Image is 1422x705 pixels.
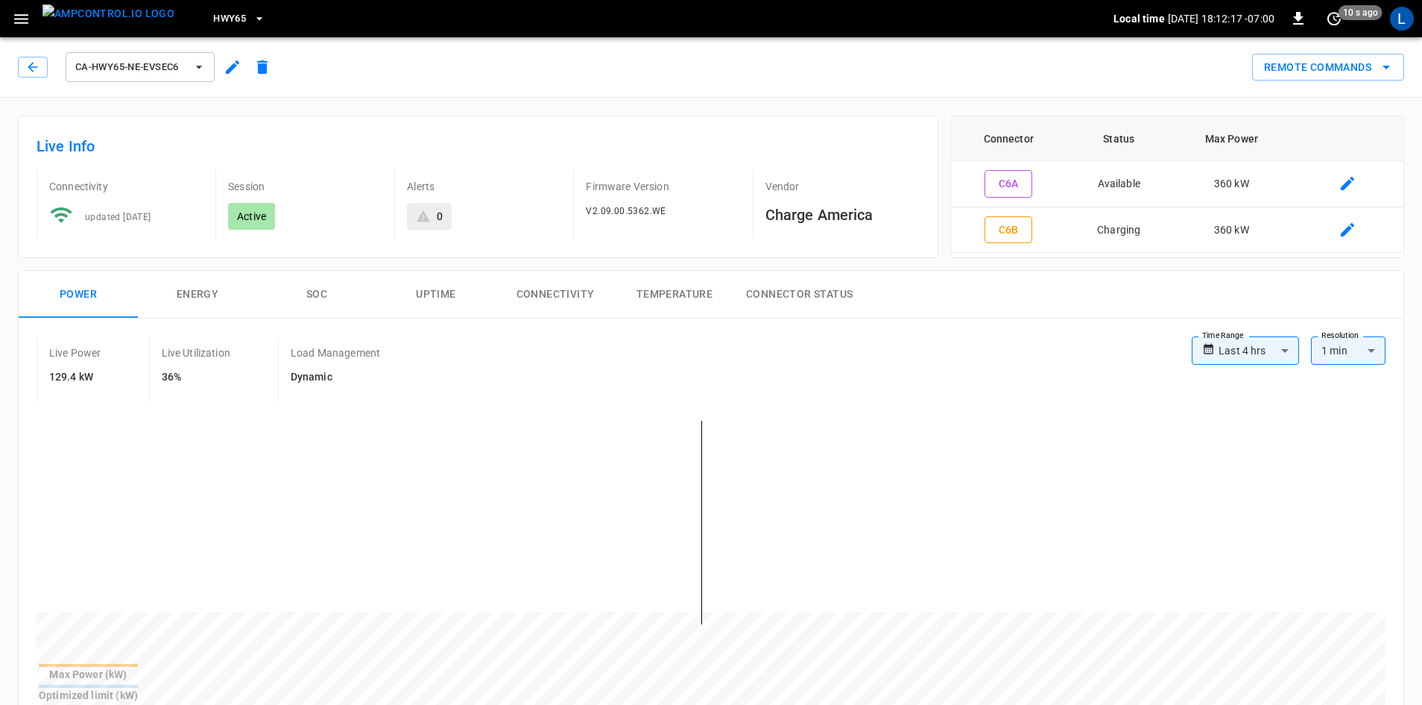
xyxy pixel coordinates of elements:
div: profile-icon [1390,7,1414,31]
p: Connectivity [49,179,203,194]
p: Alerts [407,179,561,194]
p: Load Management [291,345,380,360]
p: Local time [1113,11,1165,26]
td: 360 kW [1172,207,1292,254]
td: 360 kW [1172,161,1292,207]
span: V2.09.00.5362.WE [586,206,666,216]
h6: 36% [162,369,230,386]
span: updated [DATE] [85,212,151,222]
h6: Dynamic [291,369,380,386]
p: Vendor [765,179,920,194]
img: ampcontrol.io logo [42,4,174,23]
button: ca-hwy65-ne-evseC6 [66,52,215,82]
span: 10 s ago [1339,5,1382,20]
td: Available [1066,161,1172,207]
span: HWY65 [213,10,246,28]
button: HWY65 [207,4,271,34]
p: Live Utilization [162,345,230,360]
div: 0 [437,209,443,224]
button: SOC [257,271,376,319]
th: Status [1066,116,1172,161]
th: Max Power [1172,116,1292,161]
td: Charging [1066,207,1172,254]
button: Temperature [615,271,734,319]
p: Active [237,209,266,224]
button: Power [19,271,138,319]
div: remote commands options [1252,54,1404,81]
p: Firmware Version [586,179,740,194]
button: C6B [985,216,1032,244]
div: 1 min [1311,336,1385,365]
button: Uptime [376,271,496,319]
label: Time Range [1202,330,1244,342]
button: Energy [138,271,257,319]
table: connector table [951,116,1403,253]
button: Connectivity [496,271,615,319]
button: Remote Commands [1252,54,1404,81]
p: Live Power [49,345,101,360]
button: set refresh interval [1322,7,1346,31]
p: [DATE] 18:12:17 -07:00 [1168,11,1274,26]
span: ca-hwy65-ne-evseC6 [75,59,186,76]
label: Resolution [1321,330,1359,342]
button: Connector Status [734,271,865,319]
h6: Charge America [765,203,920,227]
h6: Live Info [37,134,920,158]
p: Session [228,179,382,194]
button: C6A [985,170,1032,198]
h6: 129.4 kW [49,369,101,386]
th: Connector [951,116,1066,161]
div: Last 4 hrs [1219,336,1299,365]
